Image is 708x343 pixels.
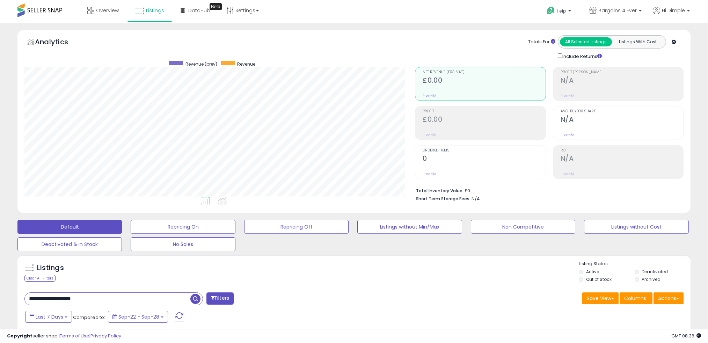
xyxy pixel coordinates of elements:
[654,292,684,304] button: Actions
[7,333,32,339] strong: Copyright
[582,292,619,304] button: Save View
[561,149,683,152] span: ROI
[553,52,610,60] div: Include Returns
[118,313,159,320] span: Sep-22 - Sep-28
[73,314,105,321] span: Compared to:
[416,186,678,194] li: £0
[561,155,683,164] h2: N/A
[423,133,436,137] small: Prev: N/A
[210,3,222,10] div: Tooltip anchor
[423,115,545,125] h2: £0.00
[244,220,349,234] button: Repricing Off
[528,39,555,45] div: Totals For
[586,269,599,275] label: Active
[423,110,545,113] span: Profit
[35,37,82,49] h5: Analytics
[561,94,574,98] small: Prev: N/A
[188,7,210,14] span: DataHub
[60,333,89,339] a: Terms of Use
[36,313,63,320] span: Last 7 Days
[561,70,683,74] span: Profit [PERSON_NAME]
[185,61,217,67] span: Revenue (prev)
[423,172,436,176] small: Prev: N/A
[357,220,462,234] button: Listings without Min/Max
[423,155,545,164] h2: 0
[579,261,691,267] p: Listing States:
[586,276,612,282] label: Out of Stock
[472,195,480,202] span: N/A
[584,220,688,234] button: Listings without Cost
[561,76,683,86] h2: N/A
[423,149,545,152] span: Ordered Items
[561,110,683,113] span: Avg. Buybox Share
[471,220,575,234] button: Non Competitive
[96,7,119,14] span: Overview
[620,292,652,304] button: Columns
[598,7,637,14] span: Bargains 4 Ever
[416,196,470,202] b: Short Term Storage Fees:
[671,333,701,339] span: 2025-10-6 08:36 GMT
[642,269,668,275] label: Deactivated
[560,37,612,46] button: All Selected Listings
[237,61,255,67] span: Revenue
[131,237,235,251] button: No Sales
[642,276,660,282] label: Archived
[25,311,72,323] button: Last 7 Days
[90,333,121,339] a: Privacy Policy
[17,237,122,251] button: Deactivated & In Stock
[416,188,464,194] b: Total Inventory Value:
[24,275,56,282] div: Clear All Filters
[146,7,164,14] span: Listings
[7,333,121,340] div: seller snap | |
[131,220,235,234] button: Repricing On
[37,263,64,273] h5: Listings
[423,76,545,86] h2: £0.00
[423,94,436,98] small: Prev: N/A
[624,295,646,302] span: Columns
[561,115,683,125] h2: N/A
[653,7,690,23] a: Hi Dimple
[206,292,234,305] button: Filters
[546,6,555,15] i: Get Help
[423,70,545,74] span: Net Revenue (Exc. VAT)
[108,311,168,323] button: Sep-22 - Sep-28
[561,133,574,137] small: Prev: N/A
[557,8,566,14] span: Help
[541,1,578,23] a: Help
[17,220,122,234] button: Default
[662,7,685,14] span: Hi Dimple
[561,172,574,176] small: Prev: N/A
[612,37,664,46] button: Listings With Cost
